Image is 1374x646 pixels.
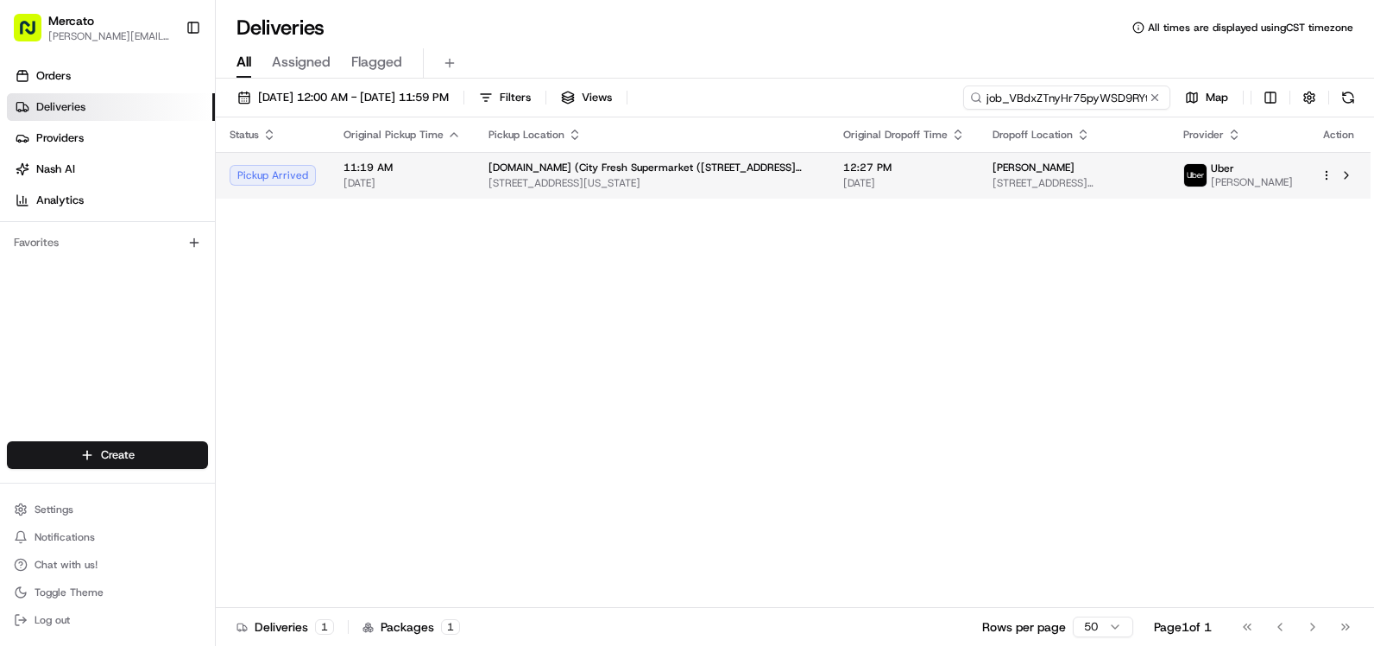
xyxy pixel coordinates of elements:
div: 1 [441,619,460,635]
button: Map [1177,85,1236,110]
img: 1736555255976-a54dd68f-1ca7-489b-9aae-adbdc363a1c4 [17,96,48,127]
button: [PERSON_NAME][EMAIL_ADDRESS][PERSON_NAME][DOMAIN_NAME] [48,29,172,43]
span: All times are displayed using CST timezone [1148,21,1353,35]
span: 11:19 AM [343,161,461,174]
span: Orders [36,68,71,84]
div: Favorites [7,229,208,256]
div: 📗 [17,183,31,197]
span: Views [582,90,612,105]
a: Powered byPylon [122,223,209,237]
div: Start new chat [59,96,283,113]
button: Settings [7,497,208,522]
span: Map [1206,90,1228,105]
span: [DATE] 12:00 AM - [DATE] 11:59 PM [258,90,449,105]
span: Status [230,128,259,142]
span: Create [101,447,135,463]
span: Dropoff Location [993,128,1073,142]
span: Log out [35,613,70,627]
button: Create [7,441,208,469]
p: Rows per page [982,618,1066,636]
span: Deliveries [36,99,85,115]
button: Notifications [7,525,208,549]
span: Provider [1183,128,1224,142]
span: Notifications [35,530,95,544]
span: Pylon [172,224,209,237]
a: Orders [7,62,215,90]
span: Chat with us! [35,558,98,572]
span: Providers [36,130,84,146]
button: Mercato [48,12,94,29]
button: [DATE] 12:00 AM - [DATE] 11:59 PM [230,85,457,110]
div: We're available if you need us! [59,113,218,127]
span: Settings [35,503,73,516]
span: [DATE] [343,176,461,190]
span: Toggle Theme [35,586,104,599]
span: Filters [500,90,531,105]
a: Deliveries [7,93,215,121]
a: Nash AI [7,155,215,183]
button: Mercato[PERSON_NAME][EMAIL_ADDRESS][PERSON_NAME][DOMAIN_NAME] [7,7,179,48]
button: Chat with us! [7,553,208,577]
a: Analytics [7,187,215,214]
span: [PERSON_NAME] [1211,175,1293,189]
div: 1 [315,619,334,635]
span: Uber [1211,161,1234,175]
span: [DATE] [843,176,965,190]
span: Original Dropoff Time [843,128,948,142]
span: All [236,52,251,73]
h1: Deliveries [236,14,325,41]
div: 💻 [146,183,160,197]
div: Action [1320,128,1357,142]
span: Pickup Location [488,128,564,142]
button: Views [553,85,620,110]
button: Toggle Theme [7,580,208,605]
div: Packages [362,618,460,636]
button: Log out [7,608,208,632]
span: Knowledge Base [35,181,132,199]
span: Assigned [272,52,331,73]
a: Providers [7,124,215,152]
span: 12:27 PM [843,161,965,174]
span: API Documentation [163,181,277,199]
button: Filters [471,85,539,110]
span: Original Pickup Time [343,128,444,142]
button: Start new chat [293,101,314,122]
button: Refresh [1336,85,1360,110]
input: Type to search [963,85,1170,110]
a: 📗Knowledge Base [10,174,139,206]
span: [STREET_ADDRESS][US_STATE] [488,176,816,190]
div: Page 1 of 1 [1154,618,1212,636]
span: [STREET_ADDRESS][PERSON_NAME] [993,176,1156,190]
span: [PERSON_NAME] [993,161,1075,174]
img: uber-new-logo.jpeg [1184,164,1207,187]
span: Nash AI [36,161,75,177]
div: Deliveries [236,618,334,636]
span: Analytics [36,193,84,208]
span: [DOMAIN_NAME] (City Fresh Supermarket ([STREET_ADDRESS][US_STATE])) [488,161,816,174]
span: Flagged [351,52,402,73]
a: 💻API Documentation [139,174,284,206]
input: Clear [45,42,285,60]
